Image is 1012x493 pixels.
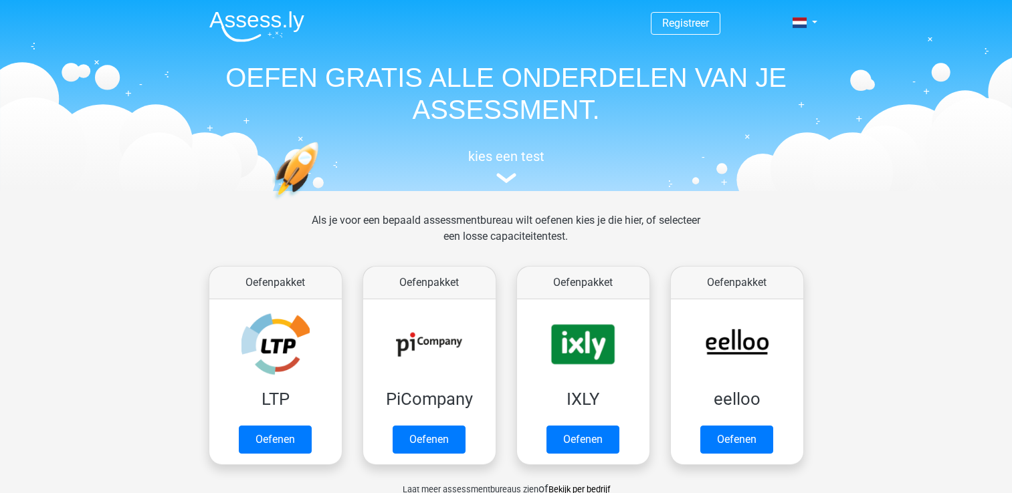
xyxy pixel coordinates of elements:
[199,148,814,184] a: kies een test
[546,426,619,454] a: Oefenen
[199,61,814,126] h1: OEFEN GRATIS ALLE ONDERDELEN VAN JE ASSESSMENT.
[239,426,312,454] a: Oefenen
[700,426,773,454] a: Oefenen
[496,173,516,183] img: assessment
[301,212,711,261] div: Als je voor een bepaald assessmentbureau wilt oefenen kies je die hier, of selecteer een losse ca...
[209,11,304,42] img: Assessly
[662,17,709,29] a: Registreer
[393,426,466,454] a: Oefenen
[199,148,814,164] h5: kies een test
[272,142,371,263] img: oefenen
